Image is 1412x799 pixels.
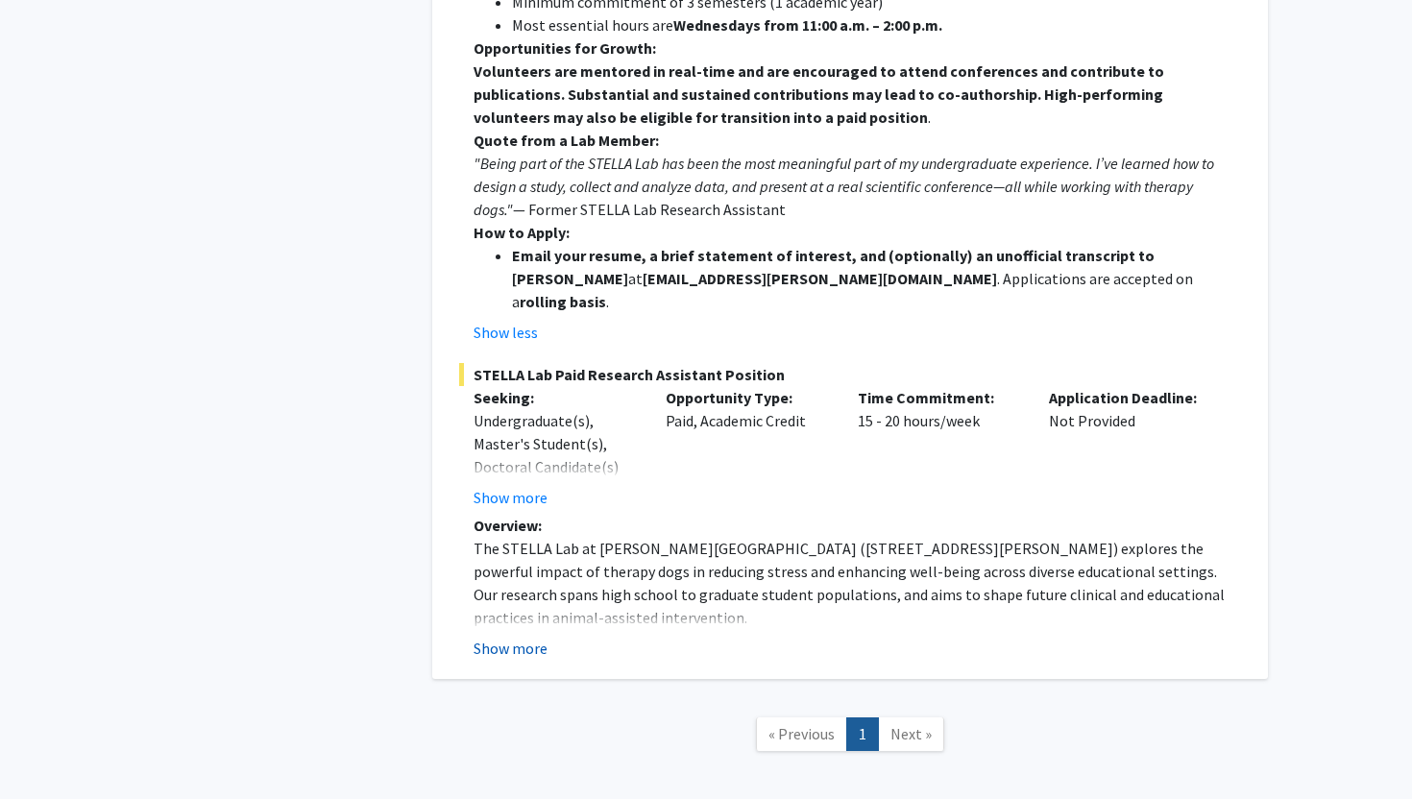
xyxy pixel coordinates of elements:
p: . [474,60,1241,129]
strong: How to Apply: [474,223,570,242]
strong: Volunteers are mentored in real-time and are encouraged to attend conferences and contribute to p... [474,61,1164,127]
span: STELLA Lab Paid Research Assistant Position [459,363,1241,386]
a: Next Page [878,717,944,751]
em: "Being part of the STELLA Lab has been the most meaningful part of my undergraduate experience. I... [474,154,1214,219]
strong: [EMAIL_ADDRESS][PERSON_NAME][DOMAIN_NAME] [643,269,997,288]
div: Not Provided [1035,386,1227,509]
p: The STELLA Lab at [PERSON_NAME][GEOGRAPHIC_DATA] ([STREET_ADDRESS][PERSON_NAME]) explores the pow... [474,537,1241,629]
span: « Previous [768,724,835,743]
strong: Wednesdays from 11:00 a.m. – 2:00 p.m. [673,15,942,35]
button: Show more [474,486,548,509]
p: Seeking: [474,386,637,409]
strong: Opportunities for Growth: [474,38,656,58]
span: Next » [890,724,932,743]
div: Undergraduate(s), Master's Student(s), Doctoral Candidate(s) (PhD, MD, DMD, PharmD, etc.), Postdo... [474,409,637,593]
button: Show more [474,637,548,660]
button: Show less [474,321,538,344]
li: Most essential hours are [512,13,1241,36]
strong: rolling basis [520,292,606,311]
p: Opportunity Type: [666,386,829,409]
li: at . Applications are accepted on a . [512,244,1241,313]
strong: Overview: [474,516,542,535]
a: Previous Page [756,717,847,751]
nav: Page navigation [432,698,1268,776]
strong: Email your resume, a brief statement of interest, and (optionally) an unofficial transcript to [P... [512,246,1155,288]
strong: Quote from a Lab Member: [474,131,659,150]
div: Paid, Academic Credit [651,386,843,509]
a: 1 [846,717,879,751]
iframe: Chat [14,713,82,785]
p: — Former STELLA Lab Research Assistant [474,152,1241,221]
div: 15 - 20 hours/week [843,386,1035,509]
p: Application Deadline: [1049,386,1212,409]
p: Time Commitment: [858,386,1021,409]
